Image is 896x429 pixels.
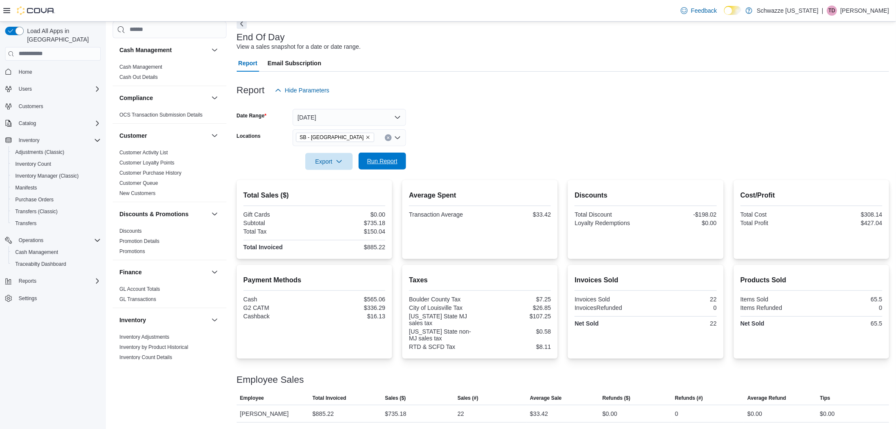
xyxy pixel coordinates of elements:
span: Transfers (Classic) [12,206,101,217]
span: Purchase Orders [15,196,54,203]
div: Subtotal [243,220,313,226]
span: Catalog [19,120,36,127]
div: 0 [647,304,717,311]
span: Purchase Orders [12,195,101,205]
div: 65.5 [813,296,882,303]
span: Refunds ($) [603,395,631,401]
div: 65.5 [813,320,882,327]
div: $33.42 [482,211,551,218]
div: $308.14 [813,211,882,218]
div: 0 [813,304,882,311]
button: Next [237,19,247,29]
span: Sales (#) [457,395,478,401]
div: Discounts & Promotions [113,226,227,260]
div: Cash [243,296,313,303]
div: Items Sold [741,296,810,303]
button: Adjustments (Classic) [8,146,104,158]
span: SB - Louisville [296,133,374,142]
span: Cash Management [15,249,58,256]
a: Purchase Orders [12,195,57,205]
button: Catalog [2,117,104,129]
a: New Customers [119,190,155,196]
div: Items Refunded [741,304,810,311]
span: Transfers [12,218,101,228]
a: Traceabilty Dashboard [12,259,69,269]
span: Employee [240,395,264,401]
h2: Payment Methods [243,275,385,285]
div: $0.00 [820,409,835,419]
div: $7.25 [482,296,551,303]
a: OCS Transaction Submission Details [119,112,203,118]
span: Inventory Adjustments [119,334,169,340]
span: Inventory Count [12,159,101,169]
button: Operations [2,234,104,246]
a: Settings [15,293,40,304]
span: Customers [15,101,101,111]
div: $0.00 [316,211,385,218]
button: Users [15,84,35,94]
div: Finance [113,284,227,308]
strong: Net Sold [575,320,599,327]
span: TD [829,6,835,16]
button: Customer [210,131,220,141]
span: Manifests [12,183,101,193]
span: Transfers (Classic) [15,208,58,215]
button: Manifests [8,182,104,194]
span: Run Report [367,157,398,165]
div: $885.22 [316,244,385,251]
div: InvoicesRefunded [575,304,644,311]
h3: Customer [119,131,147,140]
span: Inventory Count [15,161,51,167]
h3: Inventory [119,316,146,324]
span: Feedback [691,6,717,15]
div: $735.18 [385,409,407,419]
div: Boulder County Tax [409,296,478,303]
button: Inventory Count [8,158,104,170]
button: Inventory [119,316,208,324]
a: Inventory Count [12,159,55,169]
span: Home [15,67,101,77]
a: Cash Out Details [119,74,158,80]
button: Reports [2,275,104,287]
button: Remove SB - Louisville from selection in this group [365,135,371,140]
h2: Taxes [409,275,551,285]
a: Promotion Details [119,238,160,244]
div: [PERSON_NAME] [237,405,309,422]
div: Transaction Average [409,211,478,218]
button: [DATE] [293,109,406,126]
h2: Total Sales ($) [243,190,385,201]
a: Adjustments (Classic) [12,147,68,157]
span: Average Refund [747,395,786,401]
span: Inventory Manager (Classic) [12,171,101,181]
button: Home [2,66,104,78]
span: Total Invoiced [312,395,346,401]
button: Export [305,153,353,170]
div: $336.29 [316,304,385,311]
a: Inventory Adjustments [119,334,169,340]
img: Cova [17,6,55,15]
a: GL Account Totals [119,286,160,292]
a: Customers [15,101,47,111]
span: Adjustments (Classic) [12,147,101,157]
div: Total Discount [575,211,644,218]
div: Loyalty Redemptions [575,220,644,226]
a: GL Transactions [119,296,156,302]
button: Discounts & Promotions [119,210,208,218]
a: Discounts [119,228,142,234]
a: Inventory Manager (Classic) [12,171,82,181]
button: Operations [15,235,47,245]
label: Date Range [237,112,267,119]
span: Inventory by Product Historical [119,344,188,351]
div: $26.85 [482,304,551,311]
div: $0.58 [482,328,551,335]
h3: Finance [119,268,142,276]
div: Total Profit [741,220,810,226]
button: Catalog [15,118,39,128]
div: 22 [457,409,464,419]
button: Customers [2,100,104,112]
span: Customer Purchase History [119,170,182,176]
div: $150.04 [316,228,385,235]
div: $33.42 [530,409,548,419]
a: Inventory by Product Historical [119,344,188,350]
